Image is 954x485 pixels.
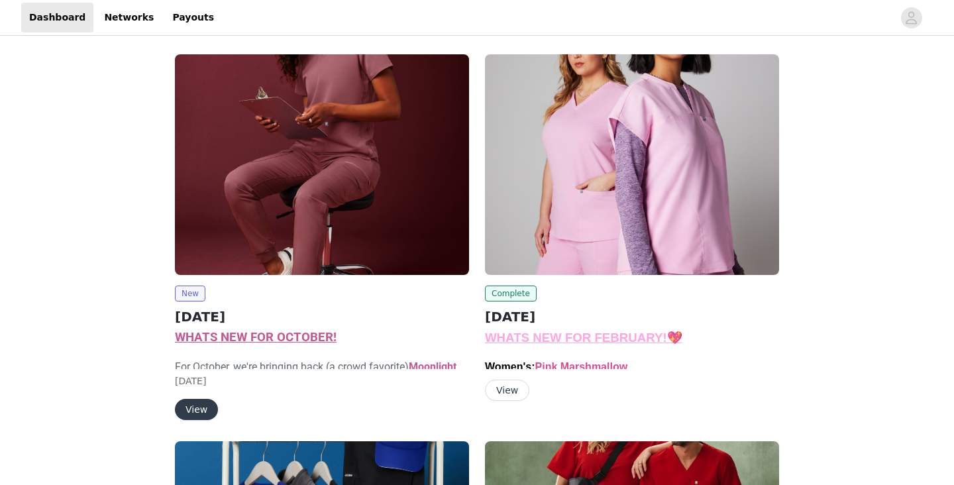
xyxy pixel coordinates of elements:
[164,3,222,32] a: Payouts
[485,386,529,396] a: View
[175,399,218,420] button: View
[175,54,469,275] img: Fabletics Scrubs
[485,307,779,327] h2: [DATE]
[175,405,218,415] a: View
[175,286,205,301] span: New
[175,307,469,327] h2: [DATE]
[905,7,918,28] div: avatar
[485,54,779,275] img: Fabletics Scrubs
[175,330,337,345] span: WHATS NEW FOR OCTOBER!
[485,331,682,345] span: WHATS NEW FOR FEBRUARY!💖
[21,3,93,32] a: Dashboard
[485,380,529,401] button: View
[175,360,465,389] span: For October, we're bringing back (a crowd favorite)
[96,3,162,32] a: Networks
[535,361,637,372] span: Pink Marshmallow
[485,286,537,301] span: Complete
[485,361,636,372] strong: Women's:
[175,376,206,386] span: [DATE]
